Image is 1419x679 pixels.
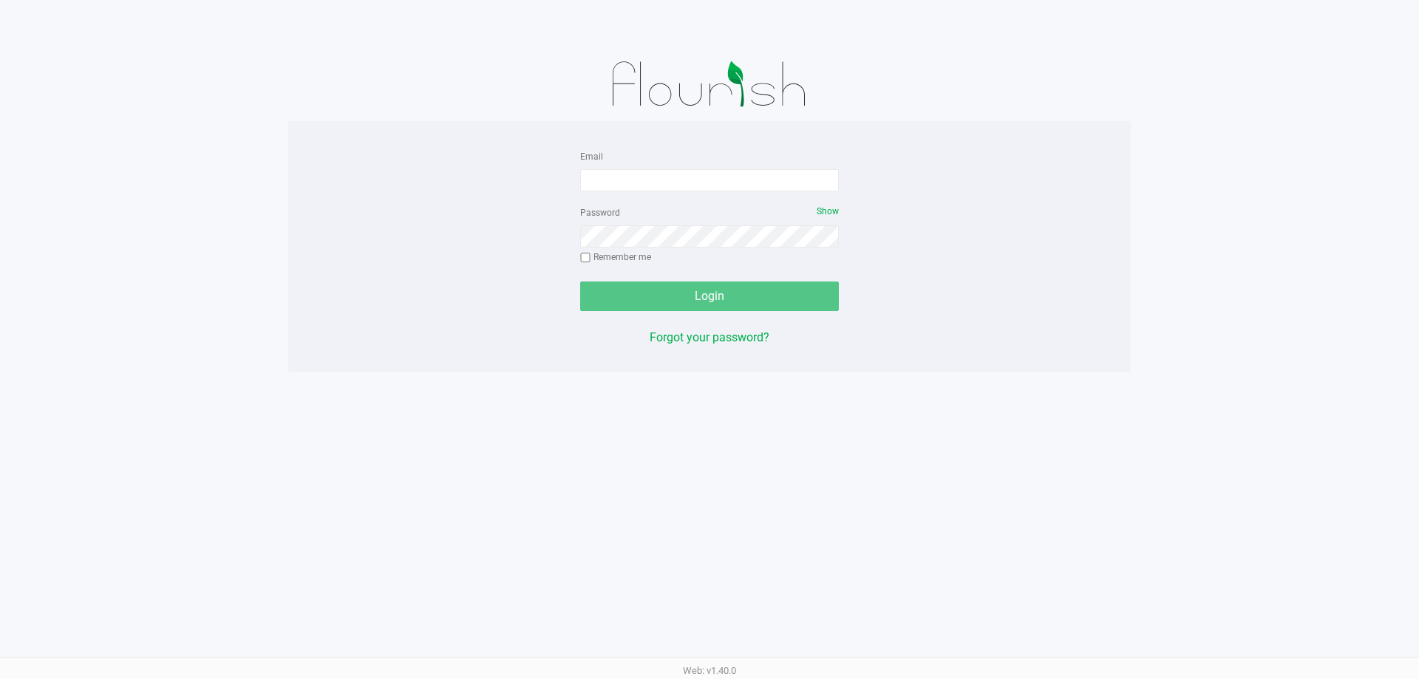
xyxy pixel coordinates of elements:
label: Password [580,206,620,219]
label: Remember me [580,250,651,264]
span: Web: v1.40.0 [683,665,736,676]
label: Email [580,150,603,163]
span: Show [817,206,839,216]
input: Remember me [580,253,591,263]
button: Forgot your password? [650,329,769,347]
